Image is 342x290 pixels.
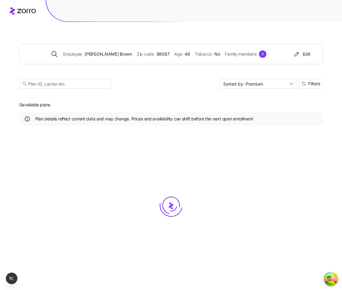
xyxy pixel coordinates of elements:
[214,51,220,57] span: No
[225,51,256,57] span: Family members
[325,273,337,285] button: Open Tanstack query devtools
[220,79,296,89] input: Sort by
[19,79,111,89] input: Plan ID, carrier etc.
[174,51,182,57] span: Age
[291,49,313,59] button: Edit
[195,51,212,57] span: Tobacco
[63,51,82,57] span: Employee
[137,51,154,57] span: Zip code
[85,51,132,57] span: [PERSON_NAME] Brown
[156,51,170,57] span: 98087
[35,116,253,122] span: Plan details reflect current data and may change. Prices and availability can shift before the ne...
[293,51,310,57] div: Edit
[308,82,320,86] span: Filters
[259,50,266,58] div: 0
[299,79,323,89] button: Filters
[19,102,51,108] span: 0 available plans
[185,51,190,57] span: 48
